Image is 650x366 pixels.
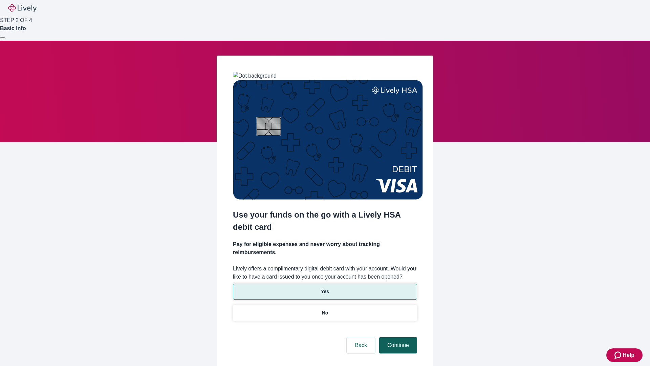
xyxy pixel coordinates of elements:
[233,72,277,80] img: Dot background
[322,309,328,317] p: No
[614,351,623,359] svg: Zendesk support icon
[321,288,329,295] p: Yes
[233,284,417,300] button: Yes
[233,209,417,233] h2: Use your funds on the go with a Lively HSA debit card
[8,4,37,12] img: Lively
[233,240,417,257] h4: Pay for eligible expenses and never worry about tracking reimbursements.
[623,351,634,359] span: Help
[606,348,643,362] button: Zendesk support iconHelp
[233,305,417,321] button: No
[233,80,423,200] img: Debit card
[233,265,417,281] label: Lively offers a complimentary digital debit card with your account. Would you like to have a card...
[347,337,375,353] button: Back
[379,337,417,353] button: Continue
